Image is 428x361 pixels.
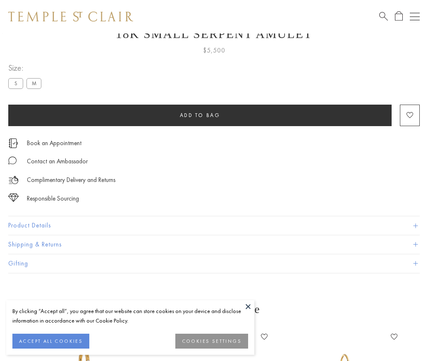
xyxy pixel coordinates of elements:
[27,175,115,185] p: Complimentary Delivery and Returns
[8,194,19,202] img: icon_sourcing.svg
[8,78,23,88] label: S
[8,216,420,235] button: Product Details
[410,12,420,22] button: Open navigation
[8,105,392,126] button: Add to bag
[12,306,248,325] div: By clicking “Accept all”, you agree that our website can store cookies on your device and disclos...
[379,11,388,22] a: Search
[27,139,81,148] a: Book an Appointment
[8,12,133,22] img: Temple St. Clair
[27,194,79,204] div: Responsible Sourcing
[12,334,89,349] button: ACCEPT ALL COOKIES
[8,254,420,273] button: Gifting
[26,78,41,88] label: M
[8,61,45,75] span: Size:
[203,45,225,56] span: $5,500
[395,11,403,22] a: Open Shopping Bag
[8,156,17,165] img: MessageIcon-01_2.svg
[180,112,220,119] span: Add to bag
[175,334,248,349] button: COOKIES SETTINGS
[27,156,88,167] div: Contact an Ambassador
[8,139,18,148] img: icon_appointment.svg
[8,27,420,41] h1: 18K Small Serpent Amulet
[8,175,19,185] img: icon_delivery.svg
[8,235,420,254] button: Shipping & Returns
